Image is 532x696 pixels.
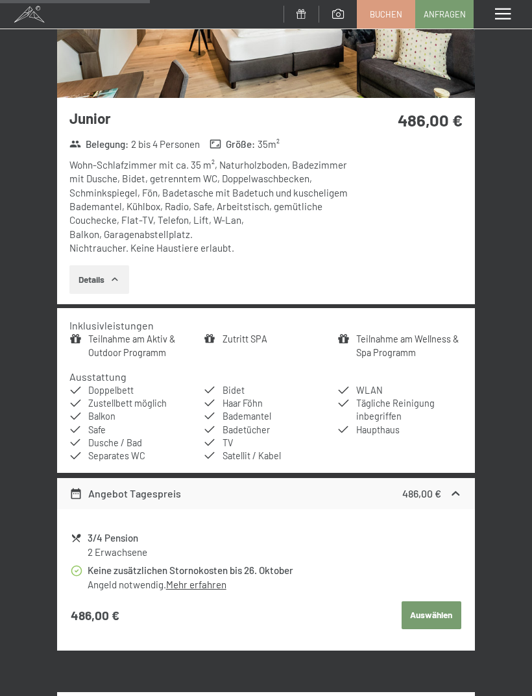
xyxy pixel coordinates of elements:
[88,333,175,357] a: Teilnahme am Aktiv & Outdoor Programm
[424,8,466,20] span: Anfragen
[210,138,255,151] strong: Größe :
[223,437,233,448] span: TV
[258,138,280,151] span: 35 m²
[131,138,200,151] span: 2 bis 4 Personen
[69,486,181,501] div: Angebot Tagespreis
[71,607,119,625] strong: 486,00 €
[69,138,128,151] strong: Belegung :
[166,579,226,590] a: Mehr erfahren
[356,333,459,357] a: Teilnahme am Wellness & Spa Programm
[88,531,461,546] div: 3/4 Pension
[356,385,383,396] span: WLAN
[69,370,127,383] h4: Ausstattung
[223,424,270,435] span: Badetücher
[69,158,349,255] div: Wohn-Schlafzimmer mit ca. 35 m², Naturholzboden, Badezimmer mit Dusche, Bidet, getrenntem WC, Dop...
[356,424,400,435] span: Haupthaus
[88,424,106,435] span: Safe
[88,411,115,422] span: Balkon
[357,1,415,28] a: Buchen
[88,398,167,409] span: Zustellbett möglich
[88,578,461,592] div: Angeld notwendig.
[402,487,441,499] strong: 486,00 €
[88,385,134,396] span: Doppelbett
[57,478,475,509] div: Angebot Tagespreis486,00 €
[416,1,473,28] a: Anfragen
[88,563,461,578] div: Keine zusätzlichen Stornokosten bis 26. Oktober
[223,411,271,422] span: Bademantel
[69,319,154,331] h4: Inklusivleistungen
[88,437,142,448] span: Dusche / Bad
[69,265,128,294] button: Details
[88,450,145,461] span: Separates WC
[402,601,461,630] button: Auswählen
[223,450,281,461] span: Satellit / Kabel
[398,110,463,130] strong: 486,00 €
[88,546,461,559] div: 2 Erwachsene
[69,108,349,128] h3: Junior
[223,398,263,409] span: Haar Föhn
[356,398,435,422] span: Tägliche Reinigung inbegriffen
[370,8,402,20] span: Buchen
[223,333,267,344] a: Zutritt SPA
